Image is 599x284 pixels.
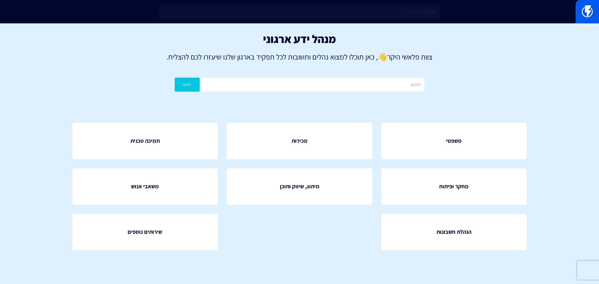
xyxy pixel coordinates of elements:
a: הנהלת חשבונות [381,214,527,250]
span: משפטי [446,137,462,145]
a: משפטי [381,123,527,159]
span: מיתוג, שיווק ותוכן [280,182,319,190]
input: חיפוש [201,78,424,92]
a: מחקר ופיתוח [381,168,527,205]
h1: מנהל ידע ארגוני [9,33,590,45]
a: מכירות [227,123,372,159]
a: משאבי אנוש [72,168,218,205]
span: שירותים נוספים [128,228,162,236]
span: הנהלת חשבונות [436,228,471,236]
p: צוות פלאשי היקר , כאן תוכלו למצוא נהלים ותשובות לכל תפקיד בארגון שלנו שיעזרו לכם להצליח. [9,51,590,62]
a: תמיכה טכנית [72,123,218,159]
span: משאבי אנוש [131,182,159,190]
span: מחקר ופיתוח [439,182,469,190]
span: מכירות [292,137,308,145]
span: תמיכה טכנית [130,137,160,145]
a: מיתוג, שיווק ותוכן [227,168,372,205]
button: חפש [175,78,200,92]
a: שירותים נוספים [72,214,218,250]
strong: 👋 [378,52,387,62]
input: חיפוש מהיר... [159,5,440,19]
